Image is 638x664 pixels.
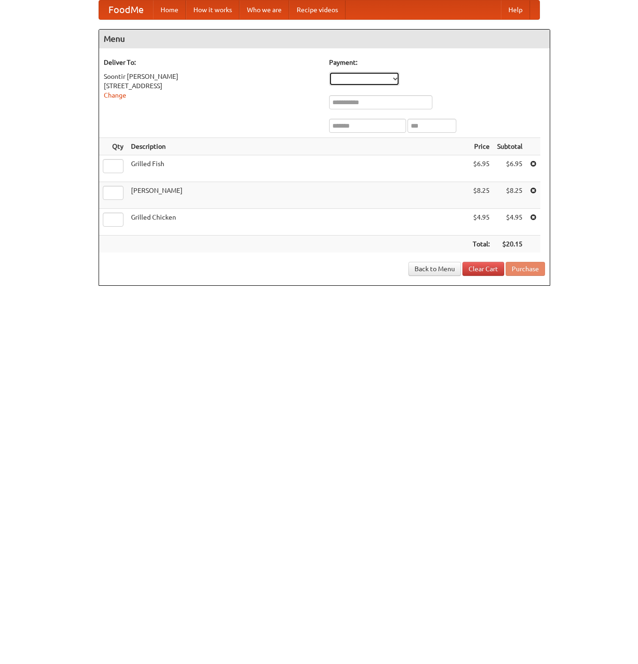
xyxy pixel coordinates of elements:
a: Help [501,0,530,19]
th: Price [469,138,493,155]
th: Total: [469,236,493,253]
a: Clear Cart [462,262,504,276]
a: Recipe videos [289,0,346,19]
td: $4.95 [493,209,526,236]
a: Back to Menu [408,262,461,276]
a: Who we are [239,0,289,19]
h5: Deliver To: [104,58,320,67]
h4: Menu [99,30,550,48]
td: $8.25 [469,182,493,209]
td: $8.25 [493,182,526,209]
div: [STREET_ADDRESS] [104,81,320,91]
th: Qty [99,138,127,155]
td: Grilled Fish [127,155,469,182]
td: $4.95 [469,209,493,236]
h5: Payment: [329,58,545,67]
th: Subtotal [493,138,526,155]
a: Home [153,0,186,19]
th: $20.15 [493,236,526,253]
a: FoodMe [99,0,153,19]
button: Purchase [506,262,545,276]
td: $6.95 [469,155,493,182]
td: Grilled Chicken [127,209,469,236]
a: How it works [186,0,239,19]
td: [PERSON_NAME] [127,182,469,209]
div: Soontir [PERSON_NAME] [104,72,320,81]
th: Description [127,138,469,155]
a: Change [104,92,126,99]
td: $6.95 [493,155,526,182]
